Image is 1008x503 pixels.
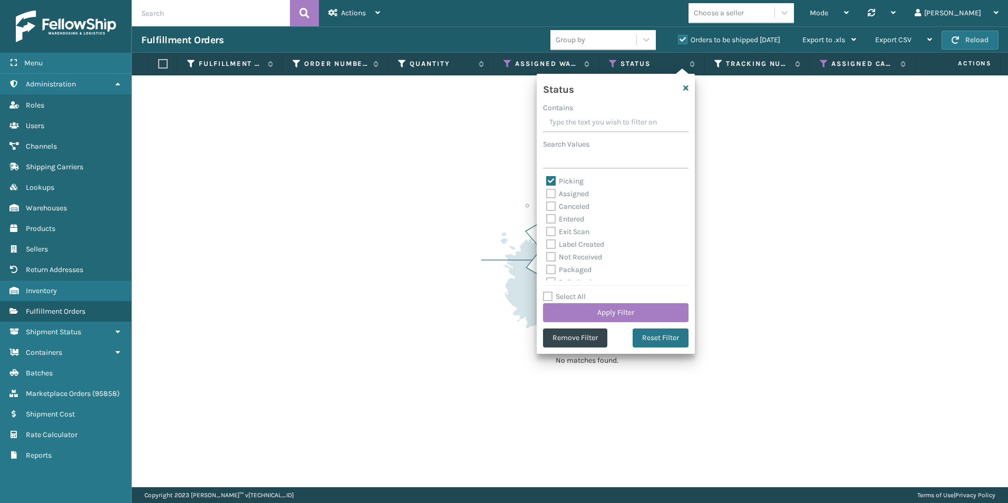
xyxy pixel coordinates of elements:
span: Sellers [26,245,48,254]
label: Order Number [304,59,368,69]
span: Roles [26,101,44,110]
p: Copyright 2023 [PERSON_NAME]™ v [TECHNICAL_ID] [144,487,294,503]
label: Quantity [410,59,473,69]
label: Tracking Number [726,59,790,69]
span: Actions [341,8,366,17]
span: Return Addresses [26,265,83,274]
label: Label Created [546,240,604,249]
span: Warehouses [26,204,67,212]
label: Fulfillment Order Id [199,59,263,69]
span: Actions [925,55,998,72]
span: Inventory [26,286,57,295]
span: Marketplace Orders [26,389,91,398]
span: Rate Calculator [26,430,77,439]
span: Products [26,224,55,233]
div: Choose a seller [694,7,744,18]
span: Menu [24,59,43,67]
label: Orders to be shipped [DATE] [678,35,780,44]
button: Apply Filter [543,303,689,322]
div: | [917,487,995,503]
label: Contains [543,102,573,113]
label: Picking [546,177,584,186]
label: Canceled [546,202,589,211]
button: Reset Filter [633,328,689,347]
label: Assigned Carrier Service [831,59,895,69]
div: Group by [556,34,585,45]
h3: Fulfillment Orders [141,34,224,46]
span: Channels [26,142,57,151]
img: logo [16,11,116,42]
label: Search Values [543,139,589,150]
label: Not Received [546,253,602,262]
input: Type the text you wish to filter on [543,113,689,132]
label: Status [621,59,684,69]
span: Export to .xls [802,35,845,44]
button: Reload [942,31,999,50]
span: Batches [26,369,53,378]
span: Lookups [26,183,54,192]
button: Remove Filter [543,328,607,347]
a: Terms of Use [917,491,954,499]
label: Entered [546,215,584,224]
span: Fulfillment Orders [26,307,85,316]
span: Users [26,121,44,130]
span: Mode [810,8,828,17]
label: Select All [543,292,586,301]
span: Shipping Carriers [26,162,83,171]
span: Export CSV [875,35,912,44]
label: Palletized [546,278,592,287]
span: Reports [26,451,52,460]
label: Assigned Warehouse [515,59,579,69]
a: Privacy Policy [955,491,995,499]
label: Assigned [546,189,589,198]
label: Exit Scan [546,227,589,236]
label: Packaged [546,265,592,274]
span: Shipment Status [26,327,81,336]
span: Shipment Cost [26,410,75,419]
span: Containers [26,348,62,357]
span: Administration [26,80,76,89]
h4: Status [543,80,574,96]
span: ( 95858 ) [92,389,120,398]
